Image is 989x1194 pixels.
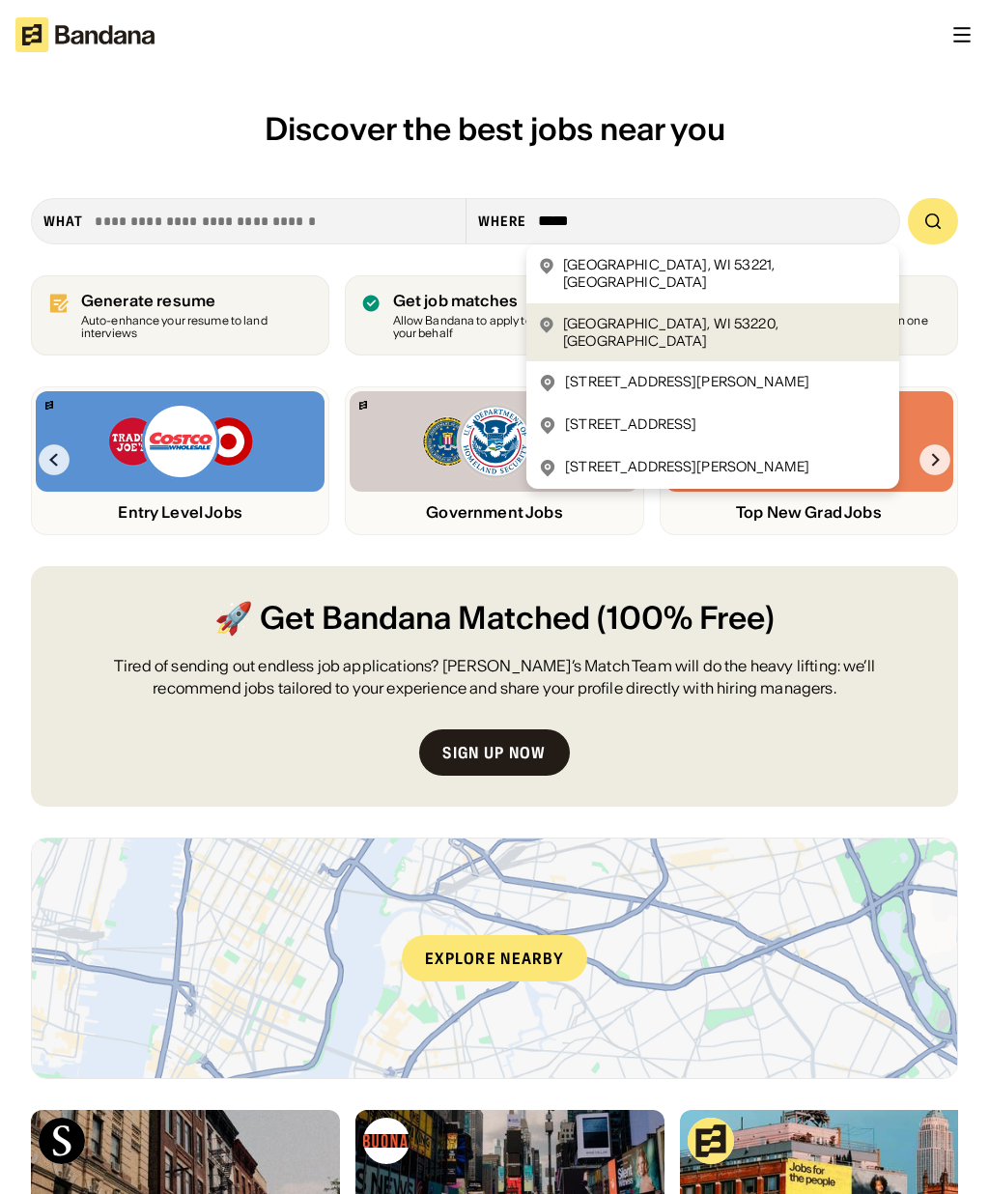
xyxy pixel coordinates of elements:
img: Right Arrow [919,444,950,475]
div: Get job matches [393,292,628,310]
span: (100% Free) [597,597,775,640]
img: Bandana logo [688,1118,734,1164]
div: [STREET_ADDRESS] [565,415,696,435]
div: Where [478,213,527,230]
a: Bandana logoTrader Joe’s, Costco, Target logosEntry Level Jobs [31,386,329,534]
div: Allow Bandana to apply to select jobs on your behalf [393,315,628,340]
img: The Buona Companies logo [363,1118,410,1164]
div: Sign up now [442,745,546,760]
img: FBI, DHS, MWRD logos [421,403,568,480]
div: Entry Level Jobs [36,503,325,522]
img: Skydance Animation logo [39,1118,85,1164]
div: Auto-enhance your resume to land interviews [81,315,314,340]
div: [STREET_ADDRESS][PERSON_NAME] [565,373,809,392]
span: Discover the best jobs near you [265,109,725,149]
a: Get job matches Allow Bandana to apply to select jobs on your behalf [345,275,643,356]
div: Government Jobs [350,503,638,522]
div: [STREET_ADDRESS][PERSON_NAME] [565,458,809,477]
img: Left Arrow [39,444,70,475]
a: Bandana logoFBI, DHS, MWRD logosGovernment Jobs [345,386,643,534]
img: Bandana logo [359,401,367,410]
div: Tired of sending out endless job applications? [PERSON_NAME]’s Match Team will do the heavy lifti... [77,655,912,698]
img: Bandana logotype [15,17,155,52]
a: Sign up now [419,729,569,776]
img: Bandana logo [45,401,53,410]
img: Trader Joe’s, Costco, Target logos [107,403,254,480]
div: [GEOGRAPHIC_DATA], WI 53220, [GEOGRAPHIC_DATA] [563,315,888,350]
div: what [43,213,83,230]
div: Generate resume [81,292,314,310]
a: Explore nearby [32,839,957,1078]
div: [GEOGRAPHIC_DATA], WI 53221, [GEOGRAPHIC_DATA] [563,256,888,291]
span: 🚀 Get Bandana Matched [214,597,590,640]
a: Generate resume Auto-enhance your resume to land interviews [31,275,329,356]
div: Top New Grad Jobs [664,503,953,522]
div: Explore nearby [402,935,587,981]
